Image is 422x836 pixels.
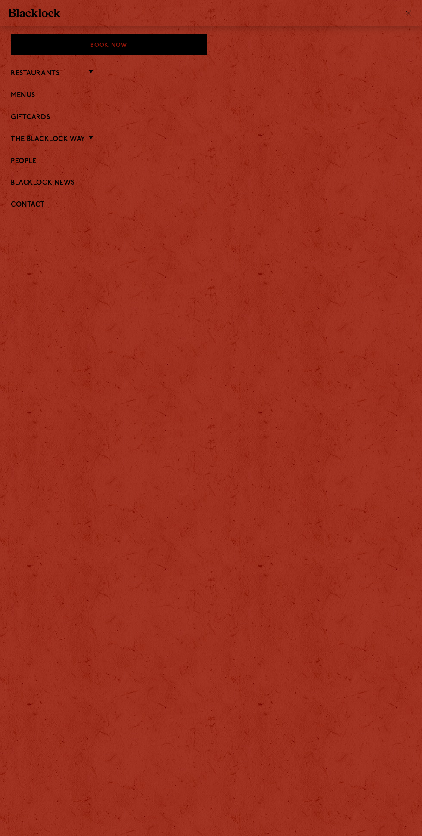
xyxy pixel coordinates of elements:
a: Blacklock News [11,179,411,187]
img: BL_Textured_Logo-footer-cropped.svg [9,9,60,17]
a: The Blacklock Way [11,136,85,144]
a: Contact [11,201,411,209]
div: Book Now [11,34,207,55]
a: Menus [11,92,411,100]
a: People [11,158,411,166]
a: Giftcards [11,114,411,122]
a: Restaurants [11,70,59,78]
